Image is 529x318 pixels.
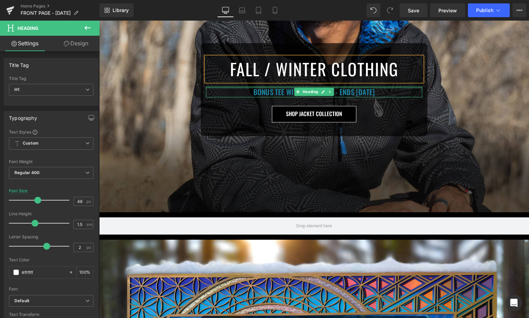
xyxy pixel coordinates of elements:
[9,312,93,317] div: Text Transform
[438,7,457,14] span: Preview
[51,36,101,51] a: Design
[22,269,66,276] input: Color
[430,3,465,17] a: Preview
[383,3,397,17] button: Redo
[87,245,92,250] span: px
[9,76,93,81] div: Title Tag
[21,3,100,9] a: Home Pages
[9,111,37,121] div: Typography
[23,140,38,146] b: Custom
[202,67,220,76] span: Heading
[87,222,92,227] span: em
[100,3,134,17] a: New Library
[9,159,93,164] div: Font Weight
[187,89,243,98] span: SHOP JACKET COLLECTION
[21,10,71,16] span: FRONT PAGE - [DATE]
[14,87,19,92] b: H1
[14,170,40,175] b: Regular 400
[77,266,93,279] div: %
[367,3,380,17] button: Undo
[14,298,29,304] i: Default
[506,295,522,311] div: Open Intercom Messenger
[476,8,493,13] span: Publish
[173,86,257,102] a: SHOP JACKET COLLECTION
[228,67,235,76] a: Expand / Collapse
[113,7,129,13] span: Library
[87,199,92,204] span: px
[468,3,510,17] button: Publish
[217,3,234,17] a: Desktop
[408,7,419,14] span: Save
[9,258,93,262] div: Text Color
[9,189,28,193] div: Font Size
[9,287,93,292] div: Font
[250,3,267,17] a: Tablet
[18,25,38,31] span: Heading
[234,3,250,17] a: Laptop
[9,58,29,68] div: Title Tag
[267,3,283,17] a: Mobile
[107,36,323,61] h1: FALL / WINTER CLOTHING
[513,3,526,17] button: More
[9,235,93,239] div: Letter Spacing
[9,129,93,135] div: Text Styles
[9,212,93,216] div: Line Height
